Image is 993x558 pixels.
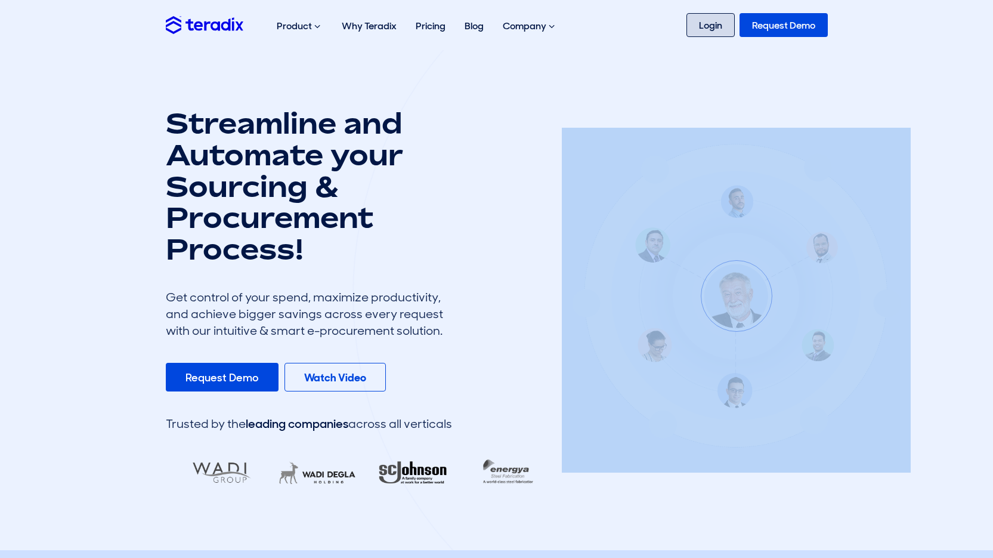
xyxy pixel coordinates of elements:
div: Company [493,7,567,45]
a: Watch Video [284,363,386,391]
img: RA [364,454,461,492]
a: Pricing [406,7,455,45]
b: Watch Video [304,371,366,385]
a: Request Demo [740,13,828,37]
img: Teradix logo [166,16,243,33]
div: Get control of your spend, maximize productivity, and achieve bigger savings across every request... [166,289,452,339]
a: Login [686,13,735,37]
a: Request Demo [166,363,279,391]
h1: Streamline and Automate your Sourcing & Procurement Process! [166,107,452,265]
a: Blog [455,7,493,45]
div: Product [267,7,332,45]
div: Trusted by the across all verticals [166,415,452,432]
a: Why Teradix [332,7,406,45]
img: LifeMakers [269,454,366,492]
span: leading companies [246,416,348,431]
